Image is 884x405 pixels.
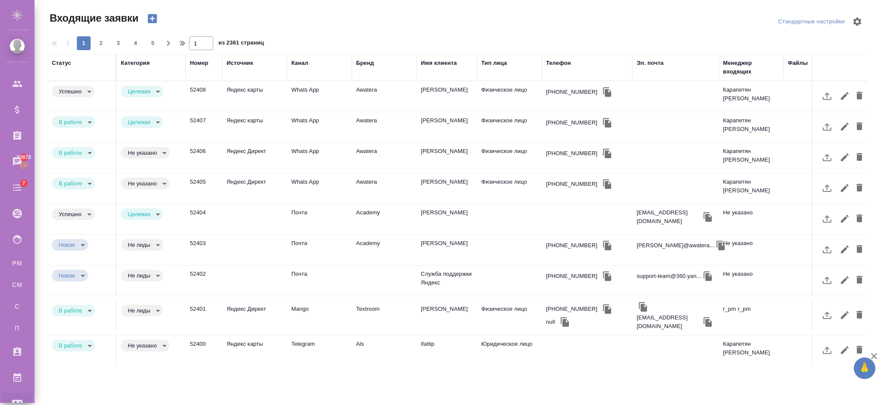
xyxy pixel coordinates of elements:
[11,153,36,162] span: 30878
[719,300,783,331] td: r_pm r_pm
[146,36,160,50] button: 5
[121,270,163,281] div: Успешно
[52,305,95,316] div: Успешно
[6,319,28,337] a: П
[94,36,108,50] button: 2
[52,86,95,97] div: Успешно
[121,305,163,316] div: Успешно
[121,239,163,251] div: Успешно
[56,88,84,95] button: Успешно
[852,340,867,360] button: Удалить
[837,116,852,137] button: Редактировать
[837,340,852,360] button: Редактировать
[287,112,352,142] td: Whats App
[546,305,597,313] div: [PHONE_NUMBER]
[56,210,84,218] button: Успешно
[817,270,837,290] button: Загрузить файл
[125,210,153,218] button: Целевая
[817,116,837,137] button: Загрузить файл
[601,178,614,191] button: Скопировать
[186,112,222,142] td: 52407
[186,204,222,234] td: 52404
[788,59,808,67] div: Файлы
[352,300,417,331] td: Textroom
[111,36,125,50] button: 3
[186,335,222,366] td: 52400
[11,259,24,268] span: PM
[11,324,24,332] span: П
[719,81,783,112] td: Карапетян [PERSON_NAME]
[857,359,872,377] span: 🙏
[287,173,352,204] td: Whats App
[546,59,571,67] div: Телефон
[52,147,95,159] div: Успешно
[129,36,142,50] button: 4
[546,180,597,188] div: [PHONE_NUMBER]
[17,179,30,188] span: 7
[559,316,571,328] button: Скопировать
[601,239,614,252] button: Скопировать
[125,118,153,126] button: Целевая
[186,235,222,265] td: 52403
[11,281,24,289] span: CM
[52,270,88,281] div: Успешно
[817,340,837,360] button: Загрузить файл
[417,173,477,204] td: [PERSON_NAME]
[56,149,85,156] button: В работе
[6,255,28,272] a: PM
[852,239,867,260] button: Удалить
[6,298,28,315] a: С
[546,318,555,326] div: null
[477,300,542,331] td: Физическое лицо
[719,112,783,142] td: Карапетян [PERSON_NAME]
[121,178,170,189] div: Успешно
[852,305,867,325] button: Удалить
[125,88,153,95] button: Целевая
[817,86,837,106] button: Загрузить файл
[852,86,867,106] button: Удалить
[477,335,542,366] td: Юридическое лицо
[837,147,852,168] button: Редактировать
[47,11,139,25] span: Входящие заявки
[837,178,852,198] button: Редактировать
[94,39,108,48] span: 2
[601,270,614,283] button: Скопировать
[701,270,714,283] button: Скопировать
[352,173,417,204] td: Awatera
[719,204,783,234] td: Не указано
[190,59,208,67] div: Номер
[56,118,85,126] button: В работе
[723,59,779,76] div: Менеджер входящих
[186,265,222,296] td: 52402
[352,112,417,142] td: Awatera
[417,143,477,173] td: [PERSON_NAME]
[222,81,287,112] td: Яндекс карты
[125,149,159,156] button: Не указано
[817,208,837,229] button: Загрузить файл
[222,173,287,204] td: Яндекс Директ
[56,307,85,314] button: В работе
[121,305,181,316] div: Это спам, фрилансеры, текущие клиенты и т.д.
[186,81,222,112] td: 52408
[222,300,287,331] td: Яндекс Директ
[817,147,837,168] button: Загрузить файл
[417,204,477,234] td: [PERSON_NAME]
[719,235,783,265] td: Не указано
[701,210,714,223] button: Скопировать
[56,180,85,187] button: В работе
[546,149,597,158] div: [PHONE_NUMBER]
[637,59,663,67] div: Эл. почта
[477,112,542,142] td: Физическое лицо
[186,300,222,331] td: 52401
[637,241,714,250] p: [PERSON_NAME]@awatera...
[121,239,181,251] div: Это спам, фрилансеры, текущие клиенты и т.д.
[352,81,417,112] td: Awatera
[477,143,542,173] td: Физическое лицо
[776,15,847,29] div: split button
[121,59,150,67] div: Категория
[121,340,170,351] div: Успешно
[186,173,222,204] td: 52405
[546,272,597,281] div: [PHONE_NUMBER]
[186,143,222,173] td: 52406
[854,357,875,379] button: 🙏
